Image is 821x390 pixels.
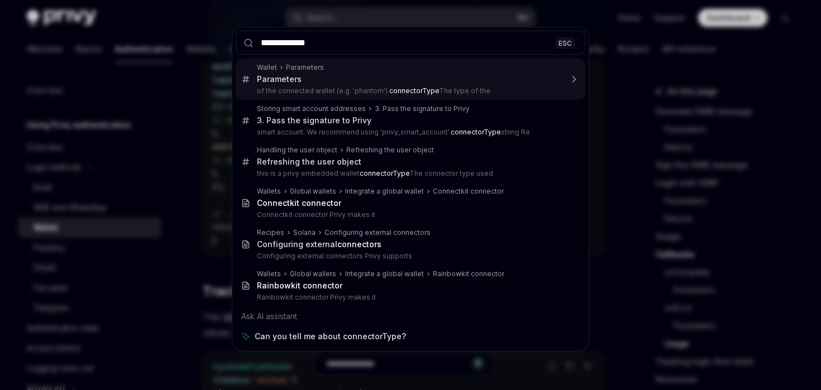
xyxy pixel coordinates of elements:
[389,86,439,95] b: connectorType
[290,187,336,196] div: Global wallets
[257,293,562,302] p: Rainbowkit connector Privy makes it
[257,210,562,219] p: Connectkit connector Privy makes it
[257,86,562,95] p: of the connected wallet (e.g. 'phantom'). The type of the
[257,281,342,290] b: Rainbowkit connector
[375,104,470,113] div: 3. Pass the signature to Privy
[293,228,316,237] div: Solana
[345,187,424,196] div: Integrate a global wallet
[346,146,434,155] div: Refreshing the user object
[337,239,381,249] b: connectors
[257,146,337,155] div: Handling the user object
[257,63,277,72] div: Wallet
[257,198,341,208] b: Connectkit connector
[236,306,585,326] div: Ask AI assistant
[290,269,336,278] div: Global wallets
[257,187,281,196] div: Wallets
[257,157,361,167] div: Refreshing the user object
[345,269,424,278] div: Integrate a global wallet
[257,115,371,126] div: 3. Pass the signature to Privy
[324,228,431,237] div: Configuring external connectors
[257,228,284,237] div: Recipes
[257,269,281,278] div: Wallets
[257,239,381,249] div: Configuring external
[257,104,366,113] div: Storing smart account addresses
[257,252,562,261] p: Configuring external connectors Privy supports
[257,128,562,137] p: smart account. We recommend using 'privy_smart_account'. string Re
[257,74,302,84] div: Parameters
[433,187,504,196] div: Connectkit connector
[360,169,409,177] b: connectorType
[433,269,504,278] div: Rainbowkit connector
[257,169,562,178] p: this is a privy embedded wallet The connector type used
[286,63,324,72] div: Parameters
[451,128,501,136] b: connectorType
[255,331,406,342] span: Can you tell me about connectorType?
[555,37,575,49] div: ESC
